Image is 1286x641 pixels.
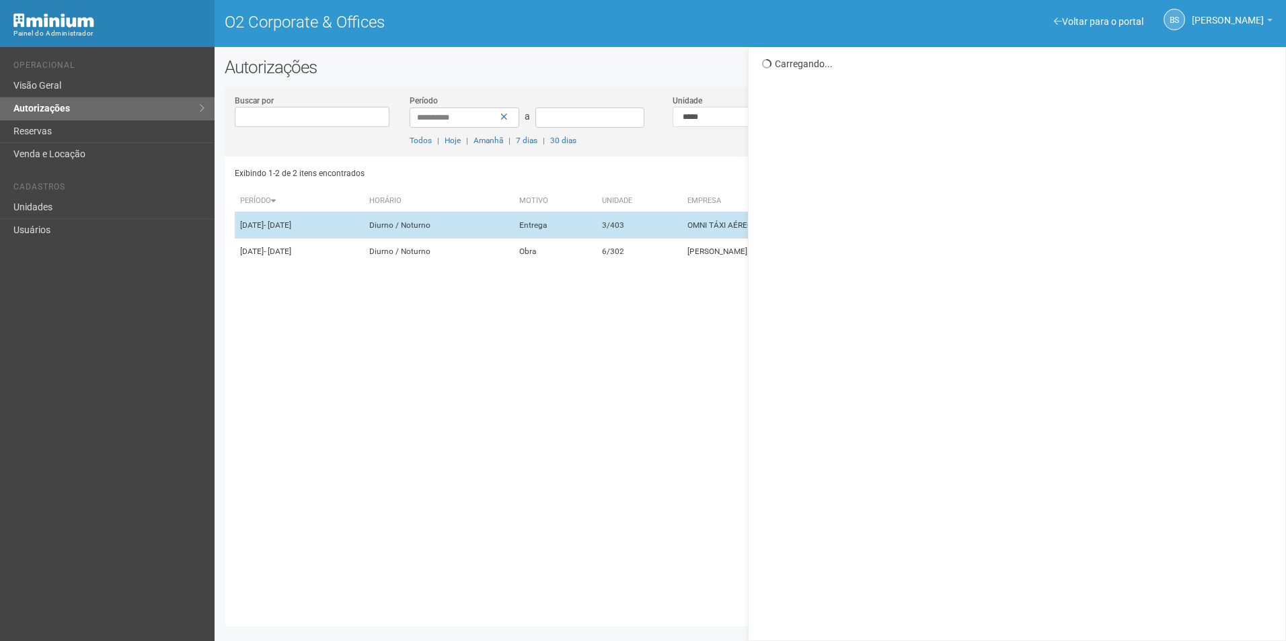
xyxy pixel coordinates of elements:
span: | [437,136,439,145]
td: Diurno / Noturno [364,239,514,265]
span: - [DATE] [264,247,291,256]
td: Obra [514,239,597,265]
div: Carregando... [762,58,1275,70]
div: Exibindo 1-2 de 2 itens encontrados [235,163,747,183]
li: Operacional [13,60,204,75]
h1: O2 Corporate & Offices [225,13,741,31]
label: Período [410,95,438,107]
td: 3/403 [597,212,682,239]
th: Motivo [514,190,597,212]
label: Unidade [673,95,702,107]
li: Cadastros [13,182,204,196]
td: Diurno / Noturno [364,212,514,239]
span: | [508,136,510,145]
a: Amanhã [474,136,503,145]
a: [PERSON_NAME] [1192,17,1273,28]
span: a [525,111,530,122]
th: Unidade [597,190,682,212]
div: Painel do Administrador [13,28,204,40]
span: BIANKA souza cruz cavalcanti [1192,2,1264,26]
a: 7 dias [516,136,537,145]
a: 30 dias [550,136,576,145]
td: [PERSON_NAME] ADVOGADOS [682,239,933,265]
td: [DATE] [235,212,364,239]
span: | [543,136,545,145]
td: Entrega [514,212,597,239]
span: | [466,136,468,145]
a: Voltar para o portal [1054,16,1143,27]
th: Horário [364,190,514,212]
td: [DATE] [235,239,364,265]
label: Buscar por [235,95,274,107]
img: Minium [13,13,94,28]
a: Bs [1164,9,1185,30]
h2: Autorizações [225,57,1276,77]
span: - [DATE] [264,220,291,230]
td: OMNI TÁXI AÉREO [682,212,933,239]
a: Hoje [445,136,461,145]
td: 6/302 [597,239,682,265]
a: Todos [410,136,432,145]
th: Empresa [682,190,933,212]
th: Período [235,190,364,212]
